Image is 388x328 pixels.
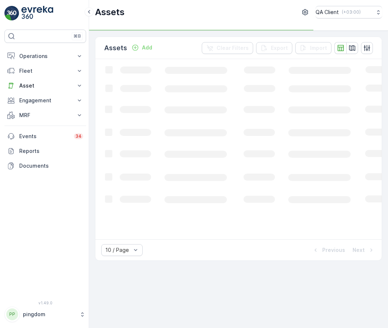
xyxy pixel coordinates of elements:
p: 34 [75,133,82,139]
p: Fleet [19,67,71,75]
button: Add [129,43,155,52]
a: Documents [4,158,86,173]
p: Documents [19,162,83,170]
p: Assets [104,43,127,53]
p: Previous [322,246,345,254]
p: Add [142,44,152,51]
p: Reports [19,147,83,155]
span: v 1.49.0 [4,301,86,305]
a: Reports [4,144,86,158]
p: Export [271,44,288,52]
p: ( +03:00 ) [342,9,361,15]
a: Events34 [4,129,86,144]
button: Import [295,42,331,54]
button: MRF [4,108,86,123]
p: Import [310,44,327,52]
button: PPpingdom [4,307,86,322]
button: Next [352,246,376,254]
p: Operations [19,52,71,60]
p: pingdom [23,311,76,318]
p: Engagement [19,97,71,104]
p: Clear Filters [217,44,249,52]
p: Assets [95,6,125,18]
div: PP [6,308,18,320]
img: logo_light-DOdMpM7g.png [21,6,53,21]
p: Next [353,246,365,254]
button: Previous [311,246,346,254]
button: Operations [4,49,86,64]
p: Asset [19,82,71,89]
p: MRF [19,112,71,119]
button: Engagement [4,93,86,108]
button: Asset [4,78,86,93]
button: QA Client(+03:00) [316,6,382,18]
p: QA Client [316,8,339,16]
p: ⌘B [74,33,81,39]
button: Fleet [4,64,86,78]
button: Clear Filters [202,42,253,54]
img: logo [4,6,19,21]
p: Events [19,133,69,140]
button: Export [256,42,292,54]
